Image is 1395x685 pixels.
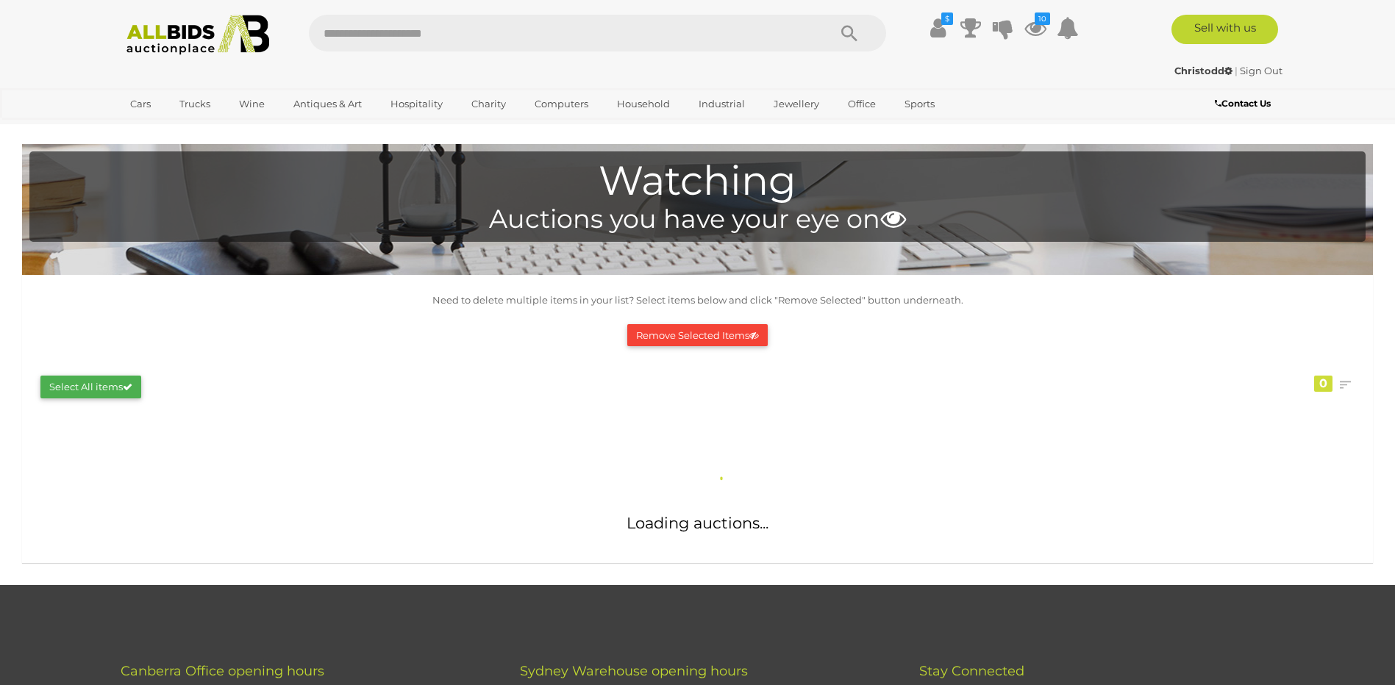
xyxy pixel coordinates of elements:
[927,15,949,41] a: $
[689,92,754,116] a: Industrial
[40,376,141,398] button: Select All items
[1035,12,1050,25] i: 10
[1024,15,1046,41] a: 10
[813,15,886,51] button: Search
[121,663,324,679] span: Canberra Office opening hours
[607,92,679,116] a: Household
[627,514,768,532] span: Loading auctions...
[37,205,1358,234] h4: Auctions you have your eye on
[1174,65,1232,76] strong: Christodd
[37,159,1358,204] h1: Watching
[520,663,748,679] span: Sydney Warehouse opening hours
[1235,65,1238,76] span: |
[941,12,953,25] i: $
[118,15,278,55] img: Allbids.com.au
[29,292,1366,309] p: Need to delete multiple items in your list? Select items below and click "Remove Selected" button...
[1174,65,1235,76] a: Christodd
[229,92,274,116] a: Wine
[895,92,944,116] a: Sports
[627,324,768,347] button: Remove Selected Items
[919,663,1024,679] span: Stay Connected
[462,92,515,116] a: Charity
[1314,376,1332,392] div: 0
[121,116,244,140] a: [GEOGRAPHIC_DATA]
[121,92,160,116] a: Cars
[1240,65,1282,76] a: Sign Out
[838,92,885,116] a: Office
[381,92,452,116] a: Hospitality
[525,92,598,116] a: Computers
[170,92,220,116] a: Trucks
[764,92,829,116] a: Jewellery
[1215,96,1274,112] a: Contact Us
[284,92,371,116] a: Antiques & Art
[1215,98,1271,109] b: Contact Us
[1171,15,1278,44] a: Sell with us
